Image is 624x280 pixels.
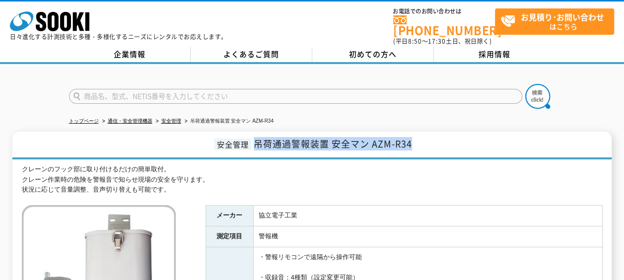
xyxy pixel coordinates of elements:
[408,37,422,46] span: 8:50
[161,118,181,124] a: 安全管理
[393,37,491,46] span: (平日 ～ 土日、祝日除く)
[206,206,253,226] th: メーカー
[495,8,614,35] a: お見積り･お問い合わせはこちら
[521,11,604,23] strong: お見積り･お問い合わせ
[206,226,253,247] th: 測定項目
[69,47,191,62] a: 企業情報
[349,49,397,60] span: 初めての方へ
[434,47,555,62] a: 採用情報
[393,15,495,36] a: [PHONE_NUMBER]
[183,116,274,127] li: 吊荷通過警報装置 安全マン AZM-R34
[393,8,495,14] span: お電話でのお問い合わせは
[10,34,227,40] p: 日々進化する計測技術と多種・多様化するニーズにレンタルでお応えします。
[525,84,550,109] img: btn_search.png
[108,118,152,124] a: 通信・安全管理機器
[191,47,312,62] a: よくあるご質問
[312,47,434,62] a: 初めての方へ
[500,9,614,34] span: はこちら
[428,37,446,46] span: 17:30
[253,206,602,226] td: 協立電子工業
[254,137,412,150] span: 吊荷通過警報装置 安全マン AZM-R34
[69,118,99,124] a: トップページ
[214,139,251,150] span: 安全管理
[69,89,522,104] input: 商品名、型式、NETIS番号を入力してください
[22,164,603,195] div: クレーンのフック部に取り付けるだけの簡単取付。 クレーン作業時の危険を警報音で知らせ現場の安全を守ります。 状況に応じて音量調整、音声切り替えも可能です。
[253,226,602,247] td: 警報機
